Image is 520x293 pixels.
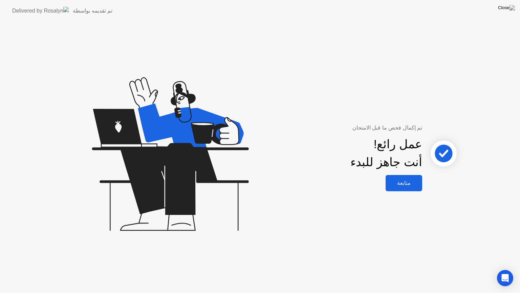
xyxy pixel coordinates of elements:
[386,175,422,191] button: متابعة
[282,124,422,132] div: تم إكمال فحص ما قبل الامتحان
[12,7,69,15] img: Delivered by Rosalyn
[497,270,513,286] div: Open Intercom Messenger
[350,135,422,171] div: عمل رائع! أنت جاهز للبدء
[73,7,112,15] div: تم تقديمه بواسطة
[388,180,420,186] div: متابعة
[498,5,515,11] img: Close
